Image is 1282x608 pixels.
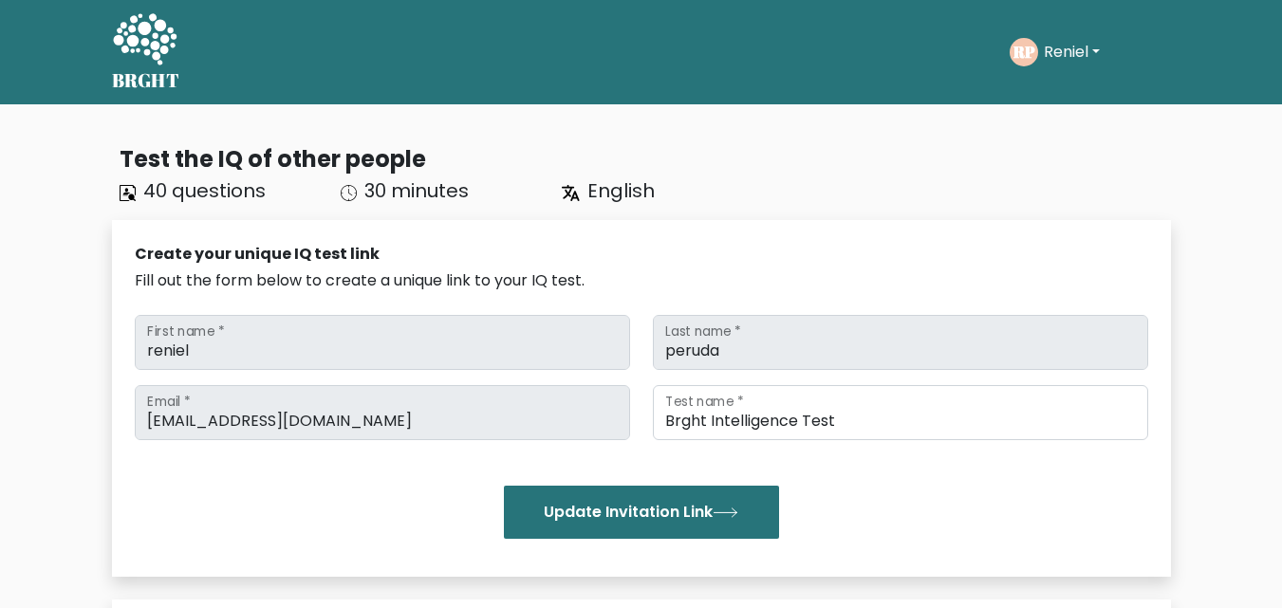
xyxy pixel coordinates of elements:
[135,315,630,370] input: First name
[504,486,779,539] button: Update Invitation Link
[653,385,1148,440] input: Test name
[1038,40,1105,64] button: Reniel
[587,177,655,204] span: English
[135,385,630,440] input: Email
[120,142,1171,176] div: Test the IQ of other people
[135,243,1148,266] div: Create your unique IQ test link
[112,69,180,92] h5: BRGHT
[364,177,469,204] span: 30 minutes
[143,177,266,204] span: 40 questions
[135,269,1148,292] div: Fill out the form below to create a unique link to your IQ test.
[1012,41,1034,63] text: RP
[653,315,1148,370] input: Last name
[112,8,180,97] a: BRGHT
